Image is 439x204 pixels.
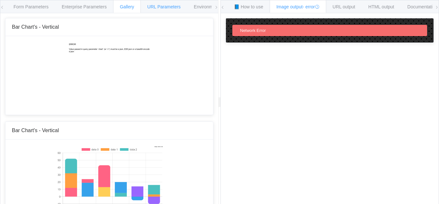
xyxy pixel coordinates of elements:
span: HTML output [368,4,394,9]
span: - error [303,4,319,9]
span: Documentation [408,4,438,9]
span: Bar Chart's - Vertical [12,128,59,133]
span: Environments [194,4,221,9]
span: Enterprise Parameters [62,4,107,9]
span: URL output [333,4,355,9]
span: URL Parameters [147,4,181,9]
span: 📘 How to use [234,4,263,9]
span: Bar Chart's - Vertical [12,24,59,30]
span: Form Parameters [13,4,49,9]
span: Gallery [120,4,134,9]
span: Network Error [240,28,266,33]
img: Static chart exemple [68,43,150,107]
span: Image output [276,4,319,9]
